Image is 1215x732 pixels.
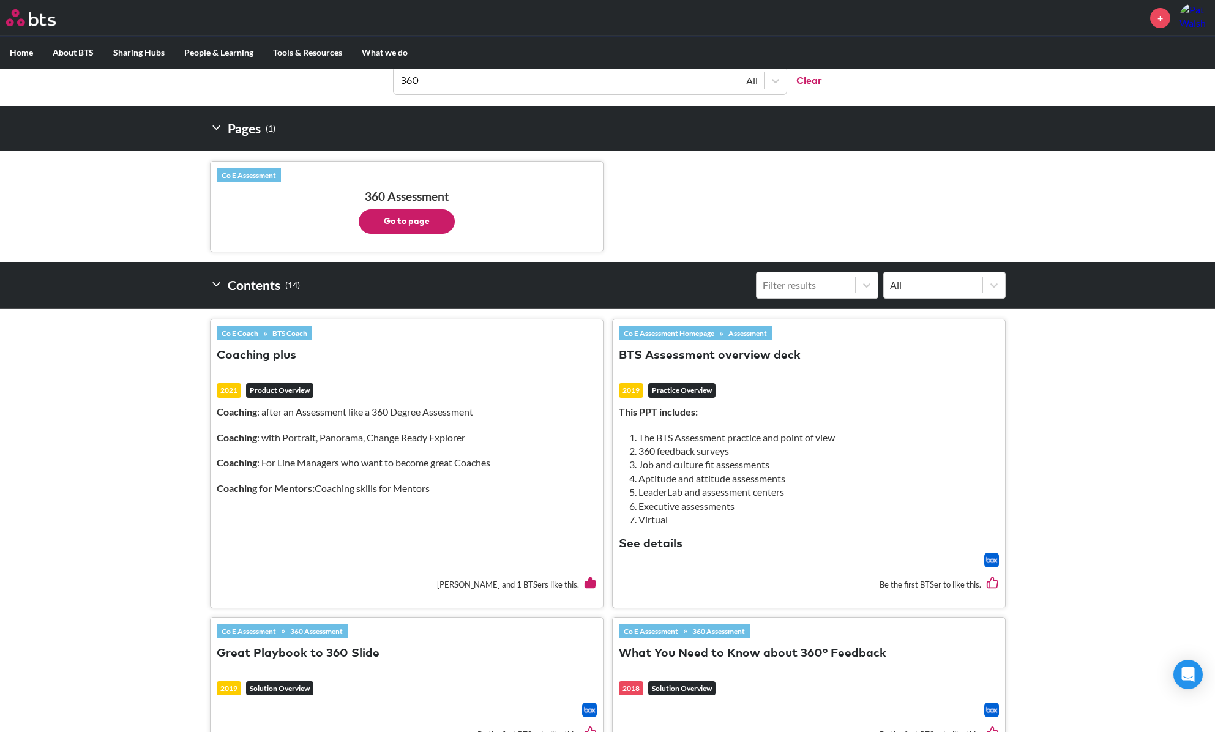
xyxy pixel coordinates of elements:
[217,482,597,495] p: Coaching skills for Mentors
[394,67,664,94] input: Find contents, pages and demos...
[217,681,241,696] div: 2019
[723,326,772,340] a: Assessment
[638,431,989,444] li: The BTS Assessment practice and point of view
[217,431,597,444] p: : with Portrait, Panorama, Change Ready Explorer
[984,553,999,567] a: Download file from Box
[217,624,281,638] a: Co E Assessment
[638,513,989,526] li: Virtual
[787,67,822,94] button: Clear
[285,277,300,294] small: ( 14 )
[217,168,281,182] a: Co E Assessment
[582,703,597,717] img: Box logo
[1150,8,1170,28] a: +
[217,624,348,637] div: »
[217,457,257,468] strong: Coaching
[217,348,296,364] button: Coaching plus
[210,272,300,299] h2: Contents
[984,703,999,717] img: Box logo
[619,326,719,340] a: Co E Assessment Homepage
[619,624,683,638] a: Co E Assessment
[217,482,315,494] strong: Coaching for Mentors:
[217,431,257,443] strong: Coaching
[984,703,999,717] a: Download file from Box
[648,383,716,398] em: Practice Overview
[619,567,999,601] div: Be the first BTSer to like this.
[638,444,989,458] li: 360 feedback surveys
[210,116,275,141] h2: Pages
[43,37,103,69] label: About BTS
[638,499,989,513] li: Executive assessments
[1179,3,1209,32] img: Pat Walsh
[217,326,312,340] div: »
[263,37,352,69] label: Tools & Resources
[217,456,597,469] p: : For Line Managers who want to become great Coaches
[352,37,417,69] label: What we do
[687,624,750,638] a: 360 Assessment
[359,209,455,234] button: Go to page
[103,37,174,69] label: Sharing Hubs
[890,278,976,292] div: All
[217,326,263,340] a: Co E Coach
[246,681,313,696] em: Solution Overview
[6,9,56,26] img: BTS Logo
[763,278,849,292] div: Filter results
[246,383,313,398] em: Product Overview
[1173,660,1203,689] div: Open Intercom Messenger
[1179,3,1209,32] a: Profile
[670,74,758,88] div: All
[619,536,682,553] button: See details
[217,567,597,601] div: [PERSON_NAME] and 1 BTSers like this.
[619,383,643,398] div: 2019
[619,646,886,662] button: What You Need to Know about 360° Feedback
[619,624,750,637] div: »
[582,703,597,717] a: Download file from Box
[619,348,801,364] button: BTS Assessment overview deck
[984,553,999,567] img: Box logo
[174,37,263,69] label: People & Learning
[638,485,989,499] li: LeaderLab and assessment centers
[285,624,348,638] a: 360 Assessment
[6,9,78,26] a: Go home
[267,326,312,340] a: BTS Coach
[619,326,772,340] div: »
[638,458,989,471] li: Job and culture fit assessments
[217,189,597,234] h3: 360 Assessment
[638,472,989,485] li: Aptitude and attitude assessments
[217,405,597,419] p: : after an Assessment like a 360 Degree Assessment
[217,383,241,398] div: 2021
[217,406,257,417] strong: Coaching
[266,121,275,137] small: ( 1 )
[619,681,643,696] div: 2018
[619,406,698,417] strong: This PPT includes:
[217,646,379,662] button: Great Playbook to 360 Slide
[648,681,716,696] em: Solution Overview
